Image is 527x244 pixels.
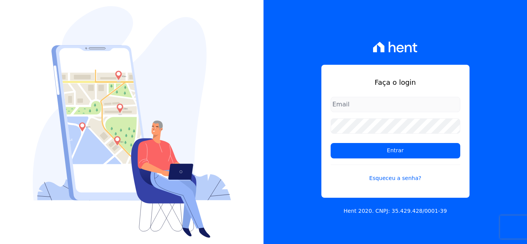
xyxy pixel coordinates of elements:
a: Esqueceu a senha? [331,165,460,182]
p: Hent 2020. CNPJ: 35.429.428/0001-39 [344,207,447,215]
input: Entrar [331,143,460,158]
img: Login [33,6,231,238]
h1: Faça o login [331,77,460,88]
input: Email [331,97,460,112]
